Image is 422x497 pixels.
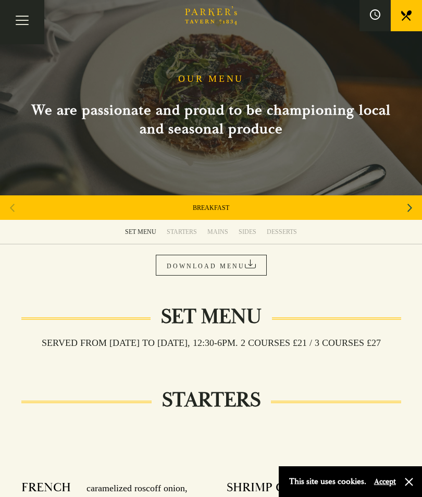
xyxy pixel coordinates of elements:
[178,73,244,85] h1: OUR MENU
[267,228,297,236] div: DESSERTS
[202,220,233,244] a: MAINS
[31,337,391,349] h3: Served from [DATE] to [DATE], 12:30-6pm. 2 COURSES £21 / 3 COURSES £27
[289,474,366,489] p: This site uses cookies.
[207,228,228,236] div: MAINS
[120,220,162,244] a: SET MENU
[18,101,404,139] h2: We are passionate and proud to be championing local and seasonal produce
[403,196,417,219] div: Next slide
[167,228,197,236] div: STARTERS
[125,228,156,236] div: SET MENU
[239,228,256,236] div: SIDES
[262,220,302,244] a: DESSERTS
[156,255,267,276] a: DOWNLOAD MENU
[152,388,271,413] h2: STARTERS
[374,477,396,487] button: Accept
[404,477,414,487] button: Close and accept
[227,480,338,495] h4: SHRIMP COCKTAIL
[151,304,272,329] h2: Set Menu
[162,220,202,244] a: STARTERS
[193,204,229,212] a: BREAKFAST
[233,220,262,244] a: SIDES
